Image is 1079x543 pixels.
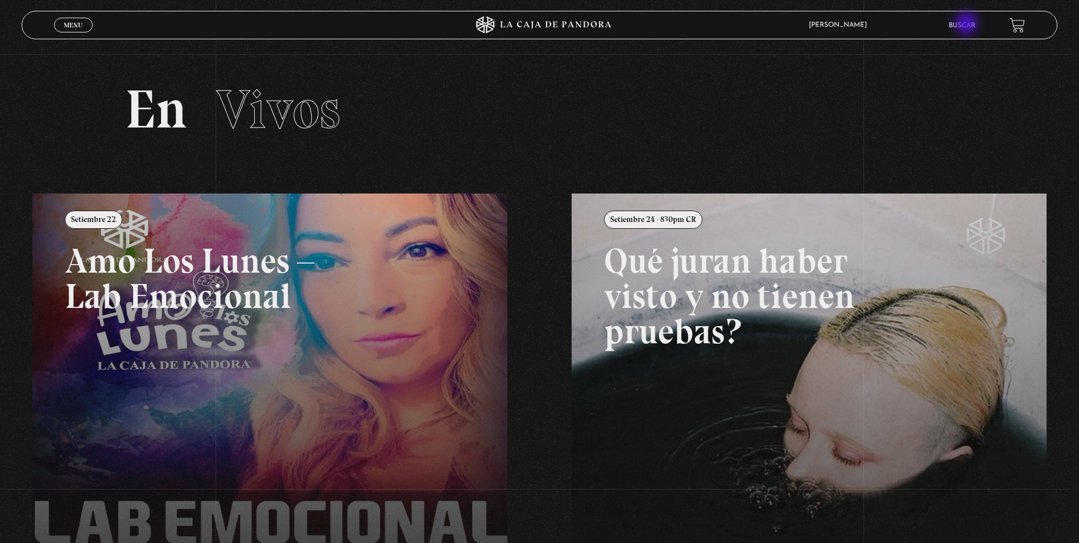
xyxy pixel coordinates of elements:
a: View your shopping cart [1010,18,1025,33]
a: Buscar [949,22,975,29]
span: [PERSON_NAME] [803,22,878,28]
span: Vivos [216,77,340,142]
span: Cerrar [60,31,87,39]
span: Menu [64,22,82,28]
h2: En [125,83,954,137]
